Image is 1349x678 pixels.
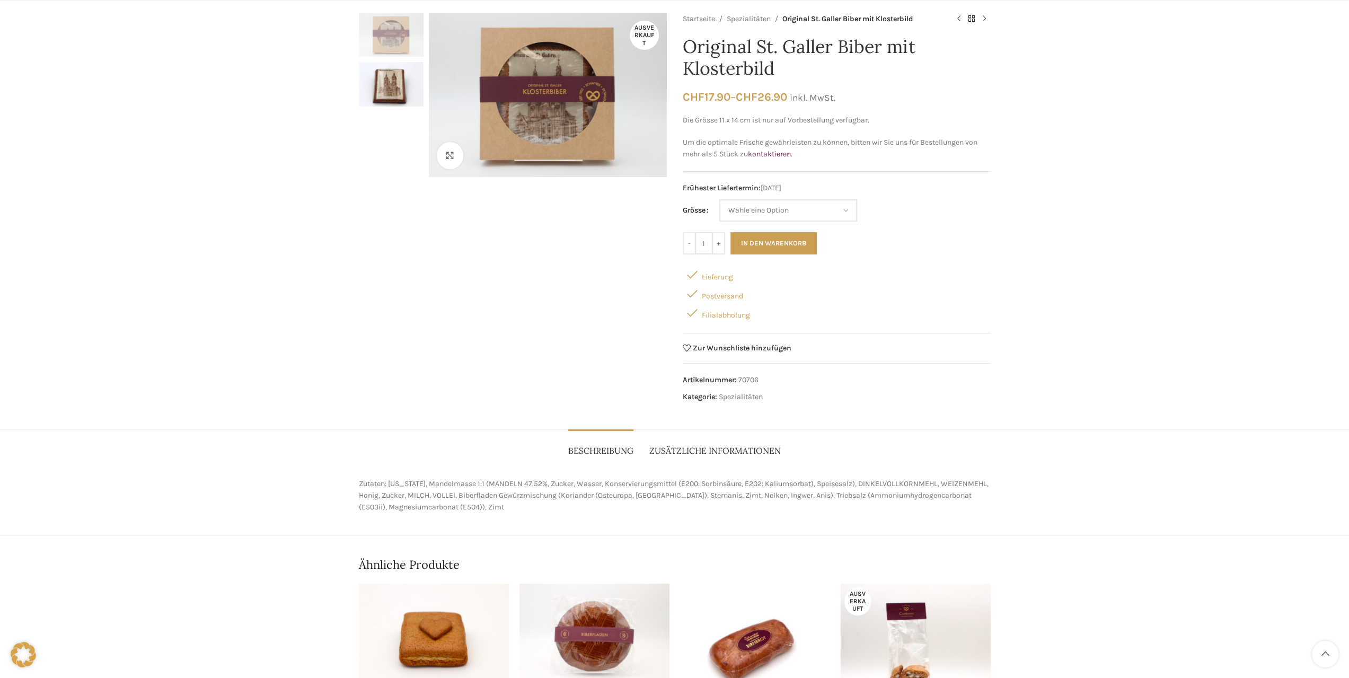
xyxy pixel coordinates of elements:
div: Lieferung [683,265,991,284]
span: Zur Wunschliste hinzufügen [693,345,791,352]
div: Filialabholung [683,303,991,322]
button: In den Warenkorb [730,232,817,254]
div: 2 / 2 [359,62,424,111]
span: CHF [736,90,757,103]
a: Spezialitäten [719,392,763,401]
input: - [683,232,696,254]
small: inkl. MwSt. [790,92,835,103]
span: Ausverkauft [630,21,659,50]
span: Frühester Liefertermin: [683,183,761,192]
a: kontaktieren [748,149,791,159]
span: Beschreibung [568,445,633,456]
span: 70706 [738,375,759,384]
p: Zutaten: [US_STATE], Mandelmasse 1:1 (MANDELN 47.52%, Zucker, Wasser, Konservierungsmittel (E200:... [359,478,991,514]
a: Startseite [683,13,715,25]
input: Produktmenge [696,232,712,254]
nav: Breadcrumb [683,13,942,25]
a: Zur Wunschliste hinzufügen [683,344,792,352]
a: Spezialitäten [727,13,771,25]
p: – [683,90,991,104]
span: Ähnliche Produkte [359,557,460,573]
div: Postversand [683,284,991,303]
bdi: 17.90 [683,90,730,103]
span: CHF [683,90,704,103]
a: Next product [978,13,991,25]
a: Scroll to top button [1312,641,1338,667]
span: Zusätzliche Informationen [649,445,781,456]
p: Um die optimale Frische gewährleisten zu können, bitten wir Sie uns für Bestellungen von mehr als... [683,137,991,161]
label: Grösse [683,205,709,216]
span: Kategorie: [683,392,717,401]
span: [DATE] [683,182,991,194]
div: 1 / 2 [359,13,424,62]
span: Ausverkauft [844,587,871,615]
p: Die Grösse 11 x 14 cm ist nur auf Vorbestellung verfügbar. [683,115,991,126]
h1: Original St. Galler Biber mit Klosterbild [683,36,991,80]
input: + [712,232,725,254]
span: Artikelnummer: [683,375,737,384]
bdi: 26.90 [736,90,787,103]
a: Previous product [953,13,965,25]
span: Original St. Galler Biber mit Klosterbild [782,13,913,25]
div: 1 / 2 [426,13,669,177]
